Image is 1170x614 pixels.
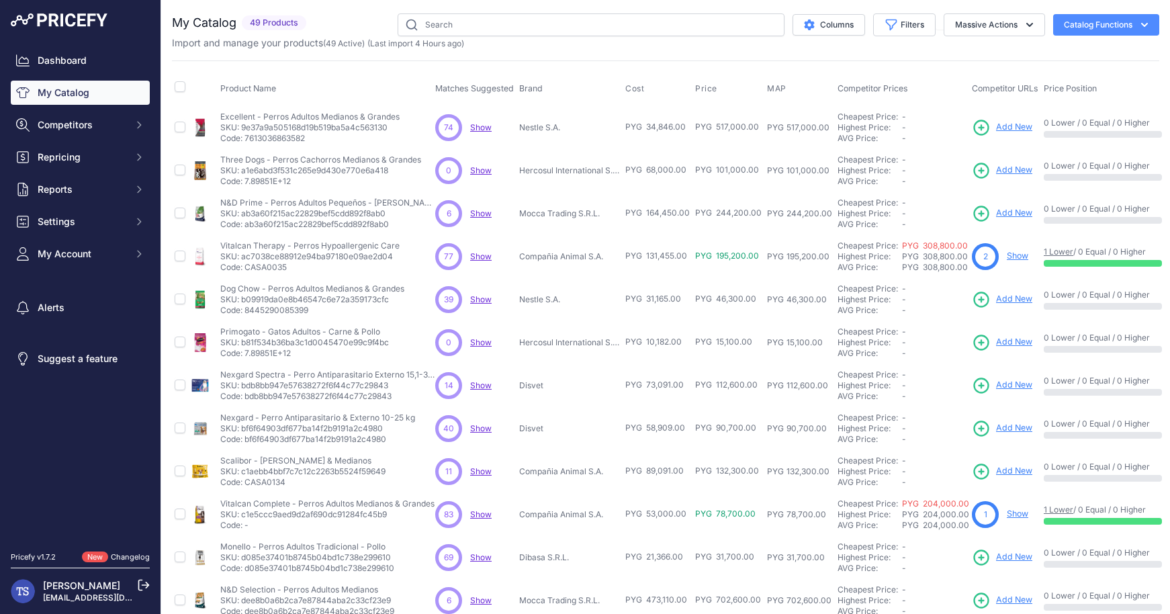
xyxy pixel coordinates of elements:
span: Add New [996,207,1032,220]
span: - [902,380,906,390]
div: PYG [767,337,784,348]
span: PYG 53,000.00 [625,509,686,519]
p: 0 Lower / 0 Equal / 0 Higher [1044,419,1162,429]
a: Show [470,423,492,433]
a: 49 Active [326,38,362,48]
a: Dashboard [11,48,150,73]
span: Add New [996,465,1032,478]
span: - [902,552,906,562]
span: - [902,155,906,165]
a: Show [470,165,492,175]
span: Repricing [38,150,126,164]
p: Code: - [220,520,435,531]
p: Mocca Trading S.R.L. [519,208,620,219]
p: SKU: ab3a60f215ac22829bef5cdd892f8ab0 [220,208,435,219]
span: 83 [444,509,453,521]
span: Show [470,509,492,519]
p: Hercosul International S.R.L. [519,165,620,176]
div: PYG 204,000.00 [902,520,966,531]
p: SKU: 9e37a9a505168d19b519ba5a4c563130 [220,122,400,133]
div: 244,200.00 [784,208,832,219]
p: Code: CASA0035 [220,262,400,273]
span: PYG 517,000.00 [695,122,759,132]
p: SKU: a1e6abd3f531c265e9d430e770e6a418 [220,165,421,176]
span: PYG 73,091.00 [625,380,684,390]
div: Highest Price: [838,337,902,348]
p: / 0 Equal / 0 Higher [1044,505,1162,515]
div: 46,300.00 [784,294,827,305]
span: Add New [996,293,1032,306]
span: - [902,584,906,595]
p: N&D Prime - Perros Adultos Pequeños - [PERSON_NAME] [220,198,435,208]
span: - [902,208,906,218]
button: Settings [11,210,150,234]
div: Highest Price: [838,251,902,262]
span: - [902,423,906,433]
button: Catalog Functions [1053,14,1159,36]
button: Repricing [11,145,150,169]
p: SKU: bf6f64903df677ba14f2b9191a2c4980 [220,423,415,434]
span: Add New [996,551,1032,564]
div: Highest Price: [838,595,902,606]
a: Show [1007,251,1028,261]
div: AVG Price: [838,520,902,531]
p: Code: 7.89851E+12 [220,176,421,187]
a: PYG 308,800.00 [902,240,968,251]
p: Three Dogs - Perros Cachorros Medianos & Grandes [220,155,421,165]
button: Filters [873,13,936,36]
a: Cheapest Price: [838,326,898,337]
p: Nestle S.A. [519,122,620,133]
a: Cheapest Price: [838,584,898,595]
p: 0 Lower / 0 Equal / 0 Higher [1044,376,1162,386]
span: Add New [996,164,1032,177]
a: Add New [972,161,1032,180]
p: Code: 7613036863582 [220,133,400,144]
div: AVG Price: [838,305,902,316]
p: 0 Lower / 0 Equal / 0 Higher [1044,590,1162,601]
div: 90,700.00 [784,423,827,434]
a: Cheapest Price: [838,455,898,466]
span: - [902,326,906,337]
p: 0 Lower / 0 Equal / 0 Higher [1044,290,1162,300]
span: - [902,337,906,347]
a: Changelog [111,552,150,562]
a: Add New [972,419,1032,438]
a: Cheapest Price: [838,240,898,251]
a: Show [470,122,492,132]
button: Columns [793,14,865,36]
nav: Sidebar [11,48,150,535]
span: - [902,455,906,466]
div: PYG [767,165,784,176]
div: 132,300.00 [784,466,829,477]
span: - [902,165,906,175]
span: 2 [983,251,988,263]
span: 74 [444,122,453,134]
p: Vitalcan Complete - Perros Adultos Medianos & Grandes [220,498,435,509]
p: Dibasa S.R.L. [519,552,620,563]
span: - [902,198,906,208]
div: PYG [767,423,784,434]
span: - [902,283,906,294]
div: 517,000.00 [784,122,829,133]
button: My Account [11,242,150,266]
div: AVG Price: [838,391,902,402]
a: Cheapest Price: [838,112,898,122]
p: Code: CASA0134 [220,477,386,488]
span: 77 [444,251,453,263]
p: Code: d085e37401b8745b04bd1c738e299610 [220,563,394,574]
span: PYG 90,700.00 [695,423,756,433]
span: - [902,369,906,380]
div: Highest Price: [838,509,902,520]
span: - [902,434,906,444]
span: PYG 31,165.00 [625,294,681,304]
div: PYG [767,552,784,563]
span: Product Name [220,83,276,93]
span: - [902,133,906,143]
div: 101,000.00 [784,165,829,176]
div: AVG Price: [838,262,902,273]
span: PYG 58,909.00 [625,423,685,433]
span: Show [470,466,492,476]
button: Price [695,83,720,94]
p: Nexgard - Perro Antiparasitario & Externo 10-25 kg [220,412,415,423]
